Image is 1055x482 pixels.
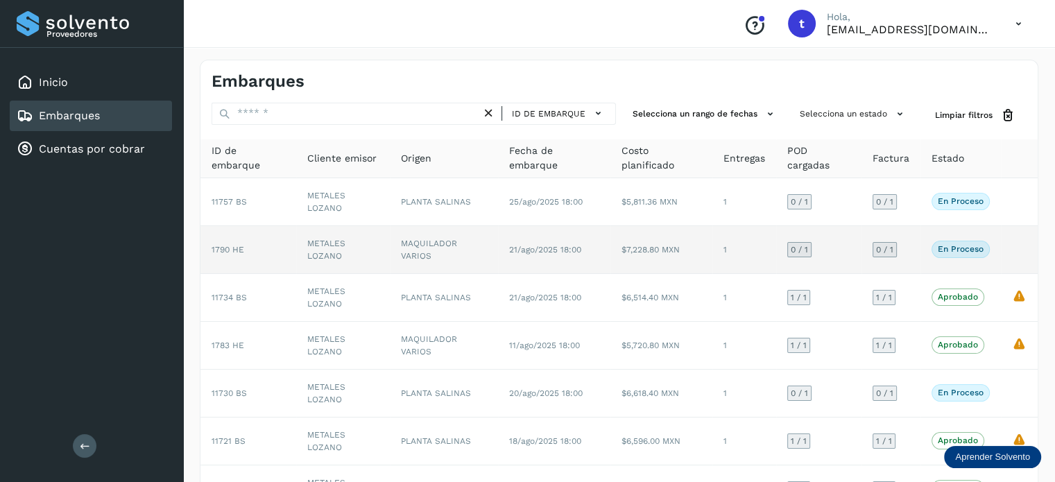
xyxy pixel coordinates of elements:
[791,198,808,206] span: 0 / 1
[39,109,100,122] a: Embarques
[876,389,893,397] span: 0 / 1
[296,418,390,465] td: METALES LOZANO
[39,142,145,155] a: Cuentas por cobrar
[390,322,497,370] td: MAQUILADOR VARIOS
[610,418,712,465] td: $6,596.00 MXN
[791,389,808,397] span: 0 / 1
[791,437,807,445] span: 1 / 1
[876,341,892,350] span: 1 / 1
[508,103,610,123] button: ID de embarque
[509,341,580,350] span: 11/ago/2025 18:00
[712,274,776,322] td: 1
[827,23,993,36] p: transportesymaquinariaagm@gmail.com
[212,341,244,350] span: 1783 HE
[610,322,712,370] td: $5,720.80 MXN
[296,274,390,322] td: METALES LOZANO
[938,196,984,206] p: En proceso
[212,436,246,446] span: 11721 BS
[296,178,390,226] td: METALES LOZANO
[39,76,68,89] a: Inicio
[390,418,497,465] td: PLANTA SALINAS
[212,293,247,302] span: 11734 BS
[390,226,497,274] td: MAQUILADOR VARIOS
[935,109,993,121] span: Limpiar filtros
[610,178,712,226] td: $5,811.36 MXN
[390,178,497,226] td: PLANTA SALINAS
[712,226,776,274] td: 1
[787,144,850,173] span: POD cargadas
[938,340,978,350] p: Aprobado
[938,292,978,302] p: Aprobado
[712,418,776,465] td: 1
[938,436,978,445] p: Aprobado
[712,370,776,418] td: 1
[876,246,893,254] span: 0 / 1
[876,293,892,302] span: 1 / 1
[938,388,984,397] p: En proceso
[512,107,585,120] span: ID de embarque
[938,244,984,254] p: En proceso
[876,198,893,206] span: 0 / 1
[610,226,712,274] td: $7,228.80 MXN
[791,293,807,302] span: 1 / 1
[610,274,712,322] td: $6,514.40 MXN
[791,246,808,254] span: 0 / 1
[10,101,172,131] div: Embarques
[390,370,497,418] td: PLANTA SALINAS
[212,144,285,173] span: ID de embarque
[627,103,783,126] button: Selecciona un rango de fechas
[791,341,807,350] span: 1 / 1
[509,197,583,207] span: 25/ago/2025 18:00
[307,151,377,166] span: Cliente emisor
[509,144,599,173] span: Fecha de embarque
[212,197,247,207] span: 11757 BS
[794,103,913,126] button: Selecciona un estado
[712,322,776,370] td: 1
[509,436,581,446] span: 18/ago/2025 18:00
[46,29,166,39] p: Proveedores
[296,370,390,418] td: METALES LOZANO
[876,437,892,445] span: 1 / 1
[509,293,581,302] span: 21/ago/2025 18:00
[712,178,776,226] td: 1
[610,370,712,418] td: $6,618.40 MXN
[621,144,701,173] span: Costo planificado
[10,134,172,164] div: Cuentas por cobrar
[873,151,909,166] span: Factura
[932,151,964,166] span: Estado
[10,67,172,98] div: Inicio
[955,451,1030,463] p: Aprender Solvento
[296,322,390,370] td: METALES LOZANO
[212,388,247,398] span: 11730 BS
[390,274,497,322] td: PLANTA SALINAS
[212,245,244,255] span: 1790 HE
[401,151,431,166] span: Origen
[944,446,1041,468] div: Aprender Solvento
[509,245,581,255] span: 21/ago/2025 18:00
[924,103,1027,128] button: Limpiar filtros
[296,226,390,274] td: METALES LOZANO
[509,388,583,398] span: 20/ago/2025 18:00
[827,11,993,23] p: Hola,
[723,151,765,166] span: Entregas
[212,71,305,92] h4: Embarques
